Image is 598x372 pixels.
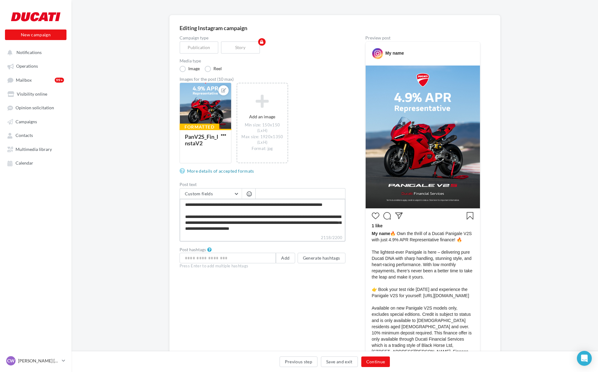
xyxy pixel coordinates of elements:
[17,91,47,97] span: Visibility online
[180,182,345,187] label: Post text
[395,212,403,220] svg: Partager la publication
[180,59,345,63] label: Media type
[180,234,345,242] label: 2118/2200
[16,119,37,124] span: Campaigns
[16,50,42,55] span: Notifications
[280,356,318,367] button: Previous step
[385,50,404,56] div: My name
[4,74,68,86] a: Mailbox99+
[4,102,68,113] a: Opinion solicitation
[321,356,358,367] button: Save and exit
[16,133,33,138] span: Contacts
[7,358,15,364] span: CW
[577,351,592,366] div: Open Intercom Messenger
[298,253,345,263] button: Generate hashtags
[4,157,68,168] a: Calendar
[5,355,66,367] a: CW [PERSON_NAME] [PERSON_NAME]
[180,124,220,130] div: Formatted
[180,188,242,199] button: Custom fields
[361,356,390,367] button: Continue
[16,105,54,111] span: Opinion solicitation
[4,143,68,155] a: Multimedia library
[365,36,480,40] div: Preview post
[4,60,68,71] a: Operations
[16,147,52,152] span: Multimedia library
[180,25,490,31] div: Editing Instagram campaign
[372,231,390,236] span: My name
[205,66,222,72] label: Reel
[180,77,345,81] div: Images for the post (10 max)
[55,78,64,83] div: 99+
[372,212,379,220] svg: J’aime
[372,223,474,230] div: 1 like
[185,133,218,147] div: PanV2S_Fin_InstaV2
[18,358,59,364] p: [PERSON_NAME] [PERSON_NAME]
[16,161,33,166] span: Calendar
[180,263,345,269] div: Press Enter to add multiple hashtags
[4,47,65,58] button: Notifications
[5,29,66,40] button: New campaign
[383,212,391,220] svg: Commenter
[4,129,68,141] a: Contacts
[4,116,68,127] a: Campaigns
[180,36,345,40] label: Campaign type
[4,88,68,99] a: Visibility online
[180,167,257,175] a: More details of accepted formats
[466,212,474,220] svg: Enregistrer
[185,191,213,196] span: Custom fields
[180,66,200,72] label: Image
[16,77,32,83] span: Mailbox
[16,64,38,69] span: Operations
[180,247,206,252] label: Post hashtags
[276,253,295,263] button: Add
